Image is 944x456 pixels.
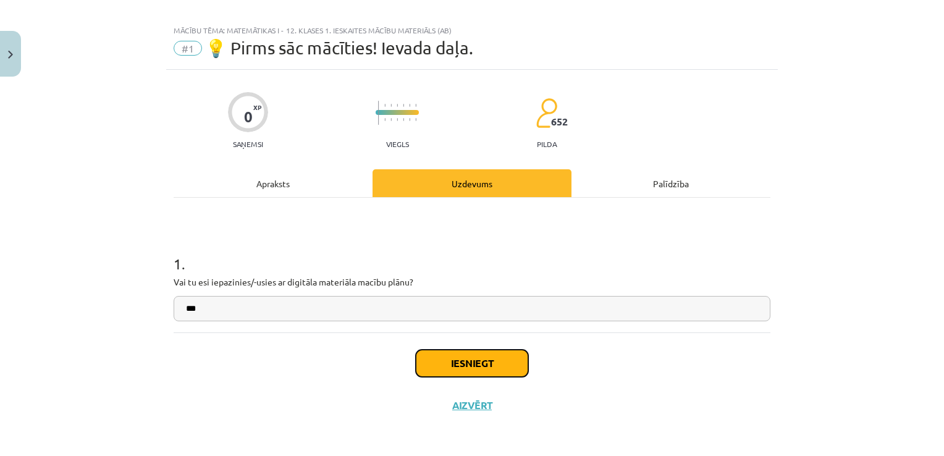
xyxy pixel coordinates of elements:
[416,350,528,377] button: Iesniegt
[536,98,557,129] img: students-c634bb4e5e11cddfef0936a35e636f08e4e9abd3cc4e673bd6f9a4125e45ecb1.svg
[403,104,404,107] img: icon-short-line-57e1e144782c952c97e751825c79c345078a6d821885a25fce030b3d8c18986b.svg
[409,104,410,107] img: icon-short-line-57e1e144782c952c97e751825c79c345078a6d821885a25fce030b3d8c18986b.svg
[403,118,404,121] img: icon-short-line-57e1e144782c952c97e751825c79c345078a6d821885a25fce030b3d8c18986b.svg
[8,51,13,59] img: icon-close-lesson-0947bae3869378f0d4975bcd49f059093ad1ed9edebbc8119c70593378902aed.svg
[174,276,770,289] p: Vai tu esi iepazinies/-usies ar digitāla materiāla macību plānu?
[390,104,392,107] img: icon-short-line-57e1e144782c952c97e751825c79c345078a6d821885a25fce030b3d8c18986b.svg
[409,118,410,121] img: icon-short-line-57e1e144782c952c97e751825c79c345078a6d821885a25fce030b3d8c18986b.svg
[397,118,398,121] img: icon-short-line-57e1e144782c952c97e751825c79c345078a6d821885a25fce030b3d8c18986b.svg
[397,104,398,107] img: icon-short-line-57e1e144782c952c97e751825c79c345078a6d821885a25fce030b3d8c18986b.svg
[174,26,770,35] div: Mācību tēma: Matemātikas i - 12. klases 1. ieskaites mācību materiāls (ab)
[551,116,568,127] span: 652
[571,169,770,197] div: Palīdzība
[390,118,392,121] img: icon-short-line-57e1e144782c952c97e751825c79c345078a6d821885a25fce030b3d8c18986b.svg
[415,104,416,107] img: icon-short-line-57e1e144782c952c97e751825c79c345078a6d821885a25fce030b3d8c18986b.svg
[174,169,373,197] div: Apraksts
[244,108,253,125] div: 0
[384,104,386,107] img: icon-short-line-57e1e144782c952c97e751825c79c345078a6d821885a25fce030b3d8c18986b.svg
[174,234,770,272] h1: 1 .
[386,140,409,148] p: Viegls
[378,101,379,125] img: icon-long-line-d9ea69661e0d244f92f715978eff75569469978d946b2353a9bb055b3ed8787d.svg
[205,38,473,58] span: 💡 Pirms sāc mācīties! Ievada daļa.
[228,140,268,148] p: Saņemsi
[537,140,557,148] p: pilda
[373,169,571,197] div: Uzdevums
[415,118,416,121] img: icon-short-line-57e1e144782c952c97e751825c79c345078a6d821885a25fce030b3d8c18986b.svg
[384,118,386,121] img: icon-short-line-57e1e144782c952c97e751825c79c345078a6d821885a25fce030b3d8c18986b.svg
[174,41,202,56] span: #1
[253,104,261,111] span: XP
[449,399,495,412] button: Aizvērt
